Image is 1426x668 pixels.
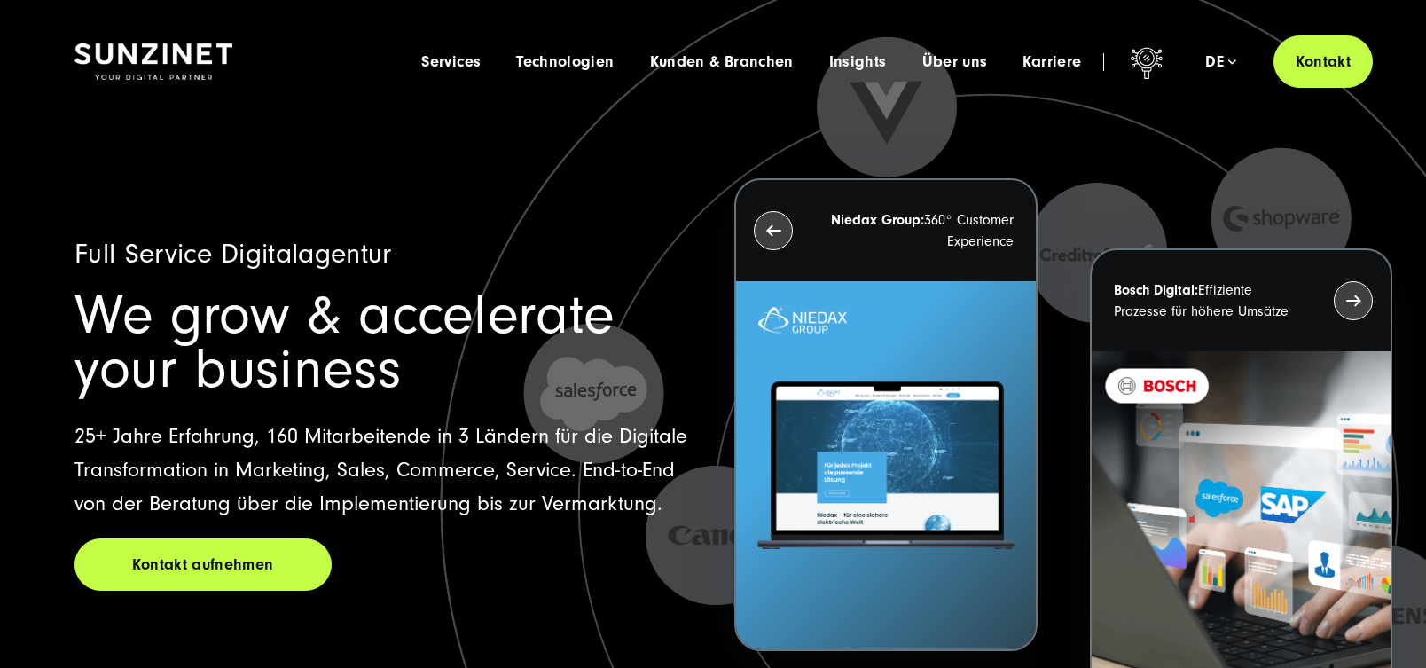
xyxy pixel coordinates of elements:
[74,420,692,521] p: 25+ Jahre Erfahrung, 160 Mitarbeitende in 3 Ländern für die Digitale Transformation in Marketing,...
[421,53,481,71] a: Services
[1114,282,1198,298] strong: Bosch Digital:
[1114,279,1302,322] p: Effiziente Prozesse für höhere Umsätze
[825,209,1013,252] p: 360° Customer Experience
[74,238,392,270] span: Full Service Digitalagentur
[736,281,1035,649] img: Letztes Projekt von Niedax. Ein Laptop auf dem die Niedax Website geöffnet ist, auf blauem Hinter...
[1273,35,1373,88] a: Kontakt
[74,538,332,591] a: Kontakt aufnehmen
[831,212,924,228] strong: Niedax Group:
[829,53,887,71] a: Insights
[1205,53,1236,71] div: de
[1022,53,1081,71] a: Karriere
[922,53,988,71] a: Über uns
[516,53,614,71] a: Technologien
[74,283,615,401] span: We grow & accelerate your business
[650,53,794,71] a: Kunden & Branchen
[734,178,1037,651] button: Niedax Group:360° Customer Experience Letztes Projekt von Niedax. Ein Laptop auf dem die Niedax W...
[74,43,232,81] img: SUNZINET Full Service Digital Agentur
